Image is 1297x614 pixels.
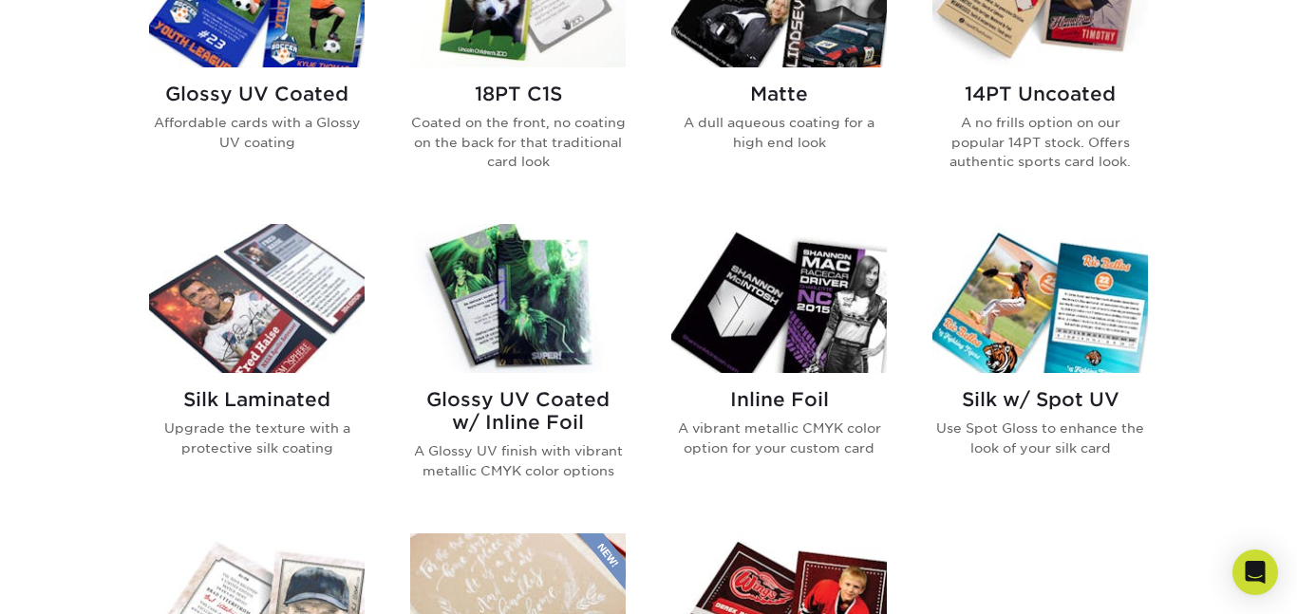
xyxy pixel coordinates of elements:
[1232,549,1278,595] div: Open Intercom Messenger
[671,388,887,411] h2: Inline Foil
[410,224,626,373] img: Glossy UV Coated w/ Inline Foil Trading Cards
[671,83,887,105] h2: Matte
[149,419,365,457] p: Upgrade the texture with a protective silk coating
[410,441,626,480] p: A Glossy UV finish with vibrant metallic CMYK color options
[671,224,887,373] img: Inline Foil Trading Cards
[410,83,626,105] h2: 18PT C1S
[410,113,626,171] p: Coated on the front, no coating on the back for that traditional card look
[410,388,626,434] h2: Glossy UV Coated w/ Inline Foil
[671,113,887,152] p: A dull aqueous coating for a high end look
[149,83,365,105] h2: Glossy UV Coated
[149,224,365,511] a: Silk Laminated Trading Cards Silk Laminated Upgrade the texture with a protective silk coating
[932,224,1148,373] img: Silk w/ Spot UV Trading Cards
[671,419,887,457] p: A vibrant metallic CMYK color option for your custom card
[932,419,1148,457] p: Use Spot Gloss to enhance the look of your silk card
[932,83,1148,105] h2: 14PT Uncoated
[932,113,1148,171] p: A no frills option on our popular 14PT stock. Offers authentic sports card look.
[410,224,626,511] a: Glossy UV Coated w/ Inline Foil Trading Cards Glossy UV Coated w/ Inline Foil A Glossy UV finish ...
[149,113,365,152] p: Affordable cards with a Glossy UV coating
[578,533,626,590] img: New Product
[932,224,1148,511] a: Silk w/ Spot UV Trading Cards Silk w/ Spot UV Use Spot Gloss to enhance the look of your silk card
[671,224,887,511] a: Inline Foil Trading Cards Inline Foil A vibrant metallic CMYK color option for your custom card
[149,388,365,411] h2: Silk Laminated
[149,224,365,373] img: Silk Laminated Trading Cards
[932,388,1148,411] h2: Silk w/ Spot UV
